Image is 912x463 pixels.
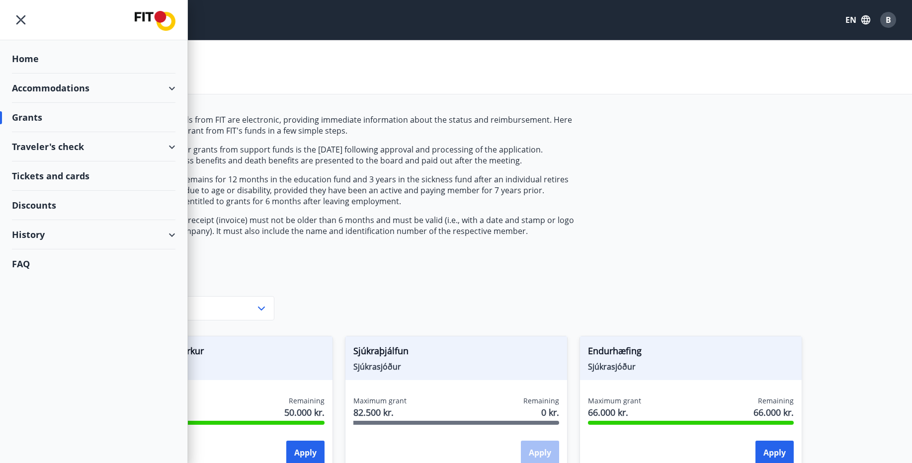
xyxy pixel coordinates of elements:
span: 66.000 kr. [753,406,794,419]
p: Applications for funds from FIT are electronic, providing immediate information about the status ... [110,114,580,136]
span: B [886,14,891,25]
span: Maximum grant [353,396,407,406]
span: 82.500 kr. [353,406,407,419]
button: menu [12,11,30,29]
span: Sjúkrasjóður [588,361,794,372]
p: Please note that the receipt (invoice) must not be older than 6 months and must be valid (i.e., w... [110,215,580,236]
span: Sjúkraþjálfun [353,344,559,361]
span: Remaining [523,396,559,406]
span: Sjúkrasjóður [353,361,559,372]
div: Tickets and cards [12,161,175,191]
span: Remaining [758,396,794,406]
label: Flokkur [110,284,274,294]
button: EN [841,11,874,29]
div: History [12,220,175,249]
img: union_logo [135,11,175,31]
div: Discounts [12,191,175,220]
div: Home [12,44,175,74]
p: The payment date for grants from support funds is the [DATE] following approval and processing of... [110,144,580,166]
span: 0 kr. [541,406,559,419]
span: Remaining [289,396,325,406]
span: Endurhæfing [588,344,794,361]
div: FAQ [12,249,175,278]
span: Maximum grant [588,396,641,406]
div: Grants [12,103,175,132]
div: Traveler's check [12,132,175,161]
span: 66.000 kr. [588,406,641,419]
div: Accommodations [12,74,175,103]
span: 50.000 kr. [284,406,325,419]
p: The right to grants remains for 12 months in the education fund and 3 years in the sickness fund ... [110,174,580,207]
button: B [876,8,900,32]
span: Líkamsræktarstyrkur [119,344,325,361]
span: Sjúkrasjóður [119,361,325,372]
